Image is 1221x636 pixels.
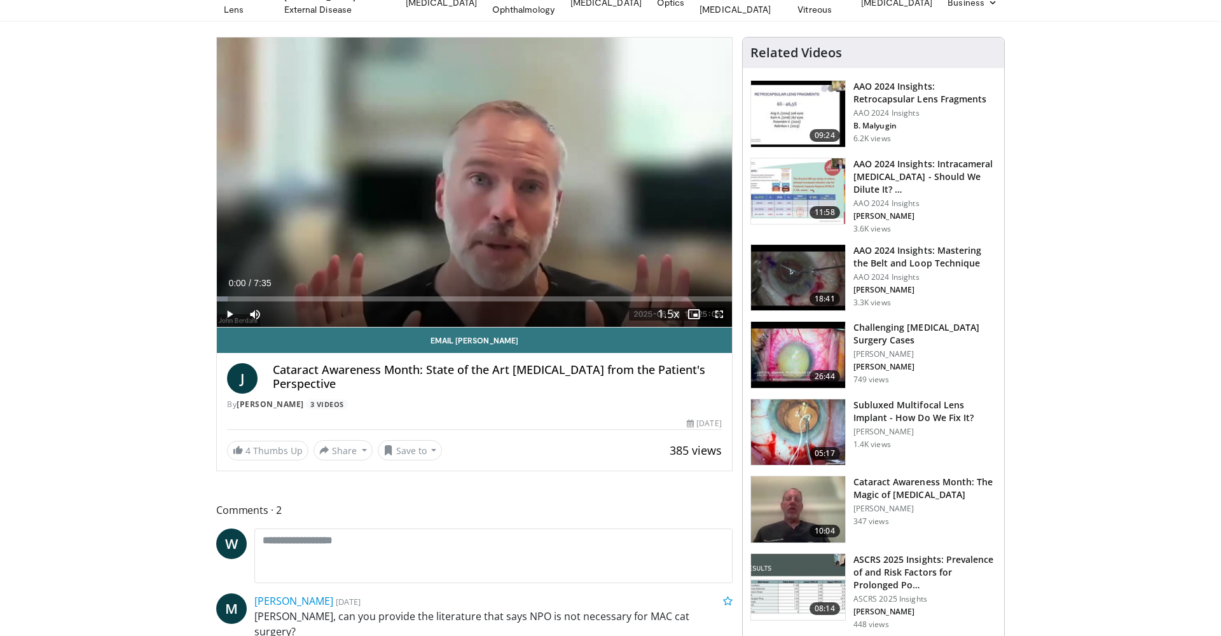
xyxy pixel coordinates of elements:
a: 09:24 AAO 2024 Insights: Retrocapsular Lens Fragments AAO 2024 Insights B. Malyugin 6.2K views [750,80,997,148]
img: 3fc25be6-574f-41c0-96b9-b0d00904b018.150x105_q85_crop-smart_upscale.jpg [751,399,845,466]
p: 3.6K views [853,224,891,234]
button: Share [314,440,373,460]
span: 08:14 [810,602,840,615]
img: 22a3a3a3-03de-4b31-bd81-a17540334f4a.150x105_q85_crop-smart_upscale.jpg [751,245,845,311]
a: M [216,593,247,624]
a: Email [PERSON_NAME] [217,328,732,353]
p: 448 views [853,619,889,630]
p: 6.2K views [853,134,891,144]
p: [PERSON_NAME] [853,349,997,359]
p: AAO 2024 Insights [853,198,997,209]
p: 749 views [853,375,889,385]
img: a6938446-a60f-4b13-a455-f40e60d59bd3.150x105_q85_crop-smart_upscale.jpg [751,476,845,543]
h3: Cataract Awareness Month: The Magic of [MEDICAL_DATA] [853,476,997,501]
span: 0:00 [228,278,245,288]
span: 4 [245,445,251,457]
a: [PERSON_NAME] [237,399,304,410]
p: [PERSON_NAME] [853,285,997,295]
button: Mute [242,301,268,327]
p: AAO 2024 Insights [853,272,997,282]
span: 10:04 [810,525,840,537]
span: 11:58 [810,206,840,219]
button: Playback Rate [656,301,681,327]
button: Enable picture-in-picture mode [681,301,707,327]
p: [PERSON_NAME] [853,427,997,437]
h3: ASCRS 2025 Insights: Prevalence of and Risk Factors for Prolonged Po… [853,553,997,591]
img: 01f52a5c-6a53-4eb2-8a1d-dad0d168ea80.150x105_q85_crop-smart_upscale.jpg [751,81,845,147]
p: 1.4K views [853,439,891,450]
a: 4 Thumbs Up [227,441,308,460]
p: [PERSON_NAME] [853,362,997,372]
p: [PERSON_NAME] [853,504,997,514]
h3: Subluxed Multifocal Lens Implant - How Do We Fix It? [853,399,997,424]
a: 08:14 ASCRS 2025 Insights: Prevalence of and Risk Factors for Prolonged Po… ASCRS 2025 Insights [... [750,553,997,630]
span: 26:44 [810,370,840,383]
a: 11:58 AAO 2024 Insights: Intracameral [MEDICAL_DATA] - Should We Dilute It? … AAO 2024 Insights [... [750,158,997,234]
span: 385 views [670,443,722,458]
h3: AAO 2024 Insights: Retrocapsular Lens Fragments [853,80,997,106]
h4: Related Videos [750,45,842,60]
a: 3 Videos [306,399,348,410]
img: de733f49-b136-4bdc-9e00-4021288efeb7.150x105_q85_crop-smart_upscale.jpg [751,158,845,225]
a: 18:41 AAO 2024 Insights: Mastering the Belt and Loop Technique AAO 2024 Insights [PERSON_NAME] 3.... [750,244,997,312]
p: B. Malyugin [853,121,997,131]
div: By [227,399,722,410]
a: 26:44 Challenging [MEDICAL_DATA] Surgery Cases [PERSON_NAME] [PERSON_NAME] 749 views [750,321,997,389]
p: [PERSON_NAME] [853,607,997,617]
button: Play [217,301,242,327]
a: J [227,363,258,394]
span: 7:35 [254,278,271,288]
a: [PERSON_NAME] [254,594,333,608]
p: ASCRS 2025 Insights [853,594,997,604]
p: 347 views [853,516,889,527]
p: [PERSON_NAME] [853,211,997,221]
a: W [216,529,247,559]
span: 18:41 [810,293,840,305]
button: Fullscreen [707,301,732,327]
span: / [249,278,251,288]
h3: AAO 2024 Insights: Intracameral [MEDICAL_DATA] - Should We Dilute It? … [853,158,997,196]
small: [DATE] [336,596,361,607]
h3: AAO 2024 Insights: Mastering the Belt and Loop Technique [853,244,997,270]
button: Save to [378,440,443,460]
div: Progress Bar [217,296,732,301]
span: 05:17 [810,447,840,460]
img: 05a6f048-9eed-46a7-93e1-844e43fc910c.150x105_q85_crop-smart_upscale.jpg [751,322,845,388]
video-js: Video Player [217,38,732,328]
span: Comments 2 [216,502,733,518]
p: AAO 2024 Insights [853,108,997,118]
a: 10:04 Cataract Awareness Month: The Magic of [MEDICAL_DATA] [PERSON_NAME] 347 views [750,476,997,543]
a: 05:17 Subluxed Multifocal Lens Implant - How Do We Fix It? [PERSON_NAME] 1.4K views [750,399,997,466]
h4: Cataract Awareness Month: State of the Art [MEDICAL_DATA] from the Patient's Perspective [273,363,722,391]
img: d661252d-5e2b-443c-881f-9256f2a4ede9.150x105_q85_crop-smart_upscale.jpg [751,554,845,620]
span: 09:24 [810,129,840,142]
p: 3.3K views [853,298,891,308]
div: [DATE] [687,418,721,429]
h3: Challenging [MEDICAL_DATA] Surgery Cases [853,321,997,347]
